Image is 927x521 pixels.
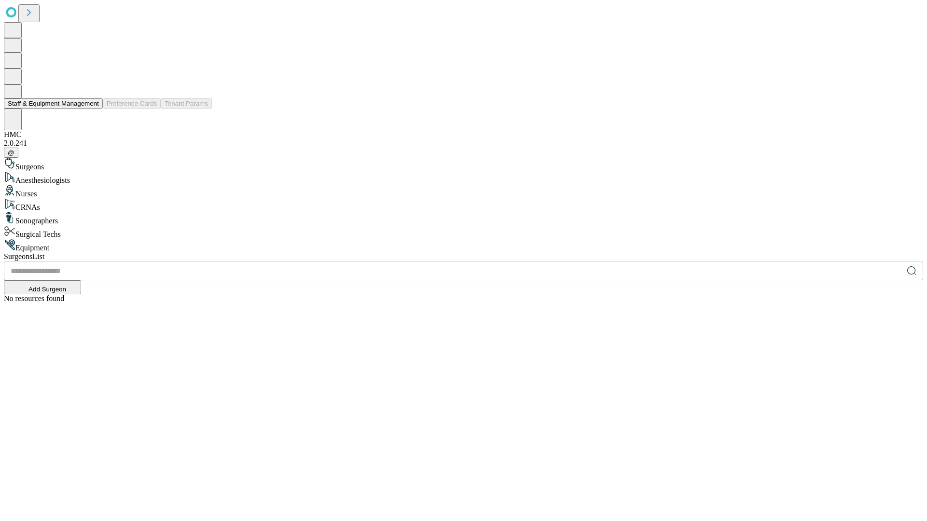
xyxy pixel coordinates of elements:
[4,98,103,109] button: Staff & Equipment Management
[4,239,923,252] div: Equipment
[4,198,923,212] div: CRNAs
[4,280,81,294] button: Add Surgeon
[4,212,923,225] div: Sonographers
[4,294,923,303] div: No resources found
[4,252,923,261] div: Surgeons List
[4,158,923,171] div: Surgeons
[161,98,212,109] button: Tenant Params
[28,286,66,293] span: Add Surgeon
[103,98,161,109] button: Preference Cards
[4,185,923,198] div: Nurses
[4,130,923,139] div: HMC
[4,148,18,158] button: @
[4,171,923,185] div: Anesthesiologists
[8,149,14,156] span: @
[4,139,923,148] div: 2.0.241
[4,225,923,239] div: Surgical Techs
